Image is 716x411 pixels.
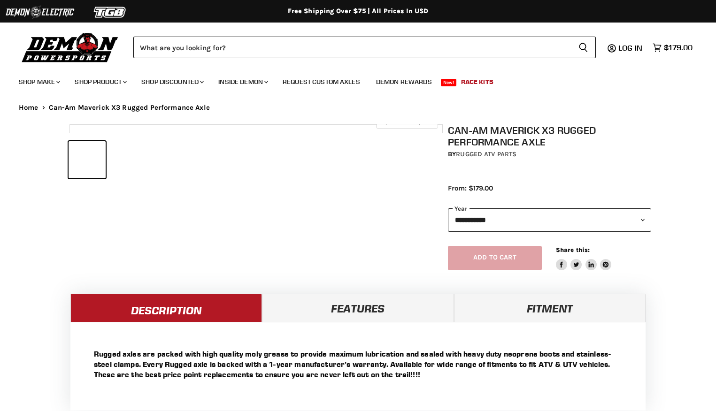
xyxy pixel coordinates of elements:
a: Inside Demon [211,72,274,91]
span: Share this: [556,246,590,253]
span: Log in [618,43,642,53]
span: New! [441,79,457,86]
span: From: $179.00 [448,184,493,192]
span: Can-Am Maverick X3 Rugged Performance Axle [49,104,210,112]
input: Search [133,37,571,58]
a: $179.00 [648,41,697,54]
a: Demon Rewards [369,72,439,91]
div: by [448,149,652,160]
img: Demon Powersports [19,30,122,64]
a: Fitment [454,294,646,322]
a: Home [19,104,38,112]
button: IMAGE thumbnail [69,141,106,178]
img: TGB Logo 2 [75,3,146,21]
aside: Share this: [556,246,612,271]
form: Product [133,37,596,58]
a: Request Custom Axles [276,72,367,91]
a: Shop Make [12,72,66,91]
a: Features [262,294,454,322]
a: Rugged ATV Parts [456,150,516,158]
h1: Can-Am Maverick X3 Rugged Performance Axle [448,124,652,148]
a: Race Kits [454,72,500,91]
ul: Main menu [12,68,690,91]
select: year [448,208,652,231]
a: Description [70,294,262,322]
span: $179.00 [664,43,693,52]
img: Demon Electric Logo 2 [5,3,75,21]
a: Shop Product [68,72,132,91]
a: Log in [614,44,648,52]
p: Rugged axles are packed with high quality moly grease to provide maximum lubrication and sealed w... [94,349,622,380]
a: Shop Discounted [134,72,209,91]
span: Click to expand [381,118,433,125]
button: Search [571,37,596,58]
